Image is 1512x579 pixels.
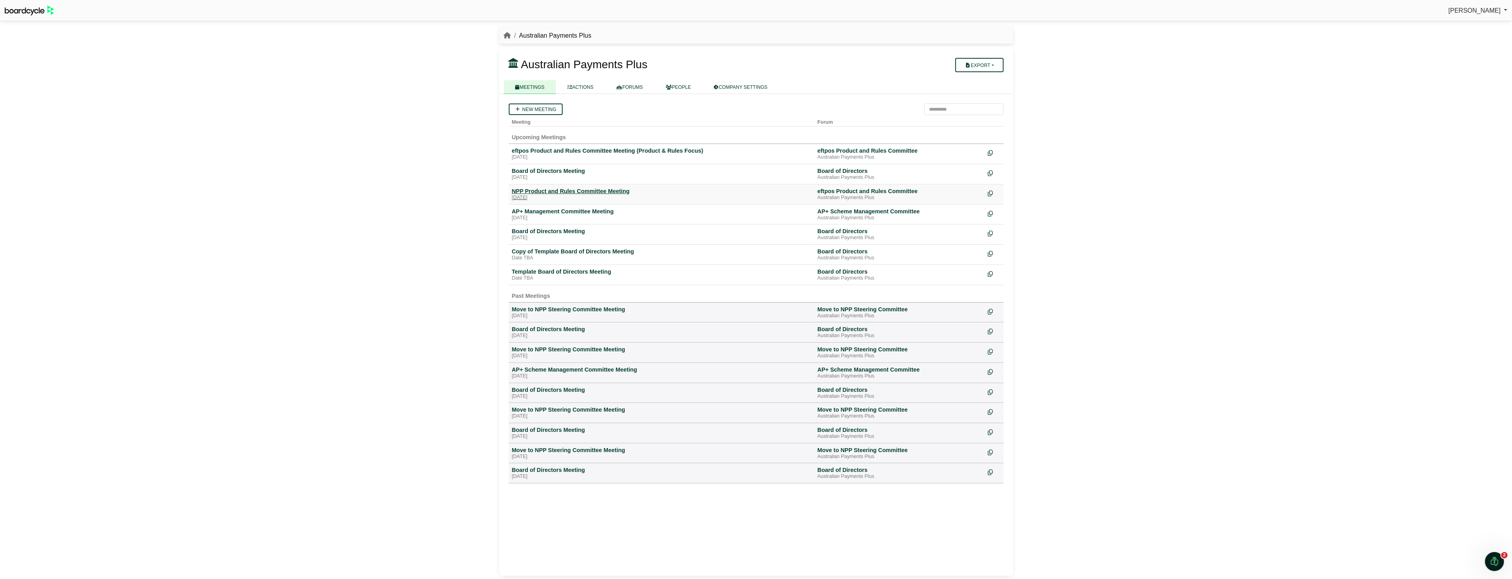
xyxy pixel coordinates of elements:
a: MEETINGS [504,80,556,94]
div: [DATE] [512,333,811,339]
a: Move to NPP Steering Committee Australian Payments Plus [818,447,982,460]
div: Board of Directors [818,386,982,393]
div: Board of Directors Meeting [512,386,811,393]
th: Meeting [509,115,814,127]
a: FORUMS [605,80,655,94]
div: [DATE] [512,353,811,359]
div: Make a copy [988,426,1000,437]
a: Board of Directors Meeting [DATE] [512,426,811,440]
div: Move to NPP Steering Committee [818,447,982,454]
a: [PERSON_NAME] [1449,6,1507,16]
div: Board of Directors [818,466,982,474]
div: Australian Payments Plus [818,235,982,241]
div: Australian Payments Plus [818,474,982,480]
div: Board of Directors [818,268,982,275]
a: New meeting [509,104,563,115]
a: Copy of Template Board of Directors Meeting Date TBA [512,248,811,261]
a: Board of Directors Australian Payments Plus [818,386,982,400]
div: Make a copy [988,366,1000,377]
a: Template Board of Directors Meeting Date TBA [512,268,811,282]
div: Move to NPP Steering Committee Meeting [512,306,811,313]
a: Board of Directors Australian Payments Plus [818,248,982,261]
a: COMPANY SETTINGS [703,80,779,94]
a: Move to NPP Steering Committee Meeting [DATE] [512,346,811,359]
div: Move to NPP Steering Committee Meeting [512,346,811,353]
a: Board of Directors Australian Payments Plus [818,228,982,241]
div: eftpos Product and Rules Committee [818,188,982,195]
div: Make a copy [988,466,1000,477]
a: Board of Directors Meeting [DATE] [512,326,811,339]
div: Board of Directors [818,326,982,333]
li: Australian Payments Plus [511,31,592,41]
div: AP+ Scheme Management Committee Meeting [512,366,811,373]
div: [DATE] [512,215,811,221]
div: Make a copy [988,268,1000,279]
div: Make a copy [988,386,1000,397]
div: Australian Payments Plus [818,215,982,221]
div: Australian Payments Plus [818,255,982,261]
img: BoardcycleBlackGreen-aaafeed430059cb809a45853b8cf6d952af9d84e6e89e1f1685b34bfd5cb7d64.svg [5,6,54,15]
th: Forum [814,115,985,127]
div: [DATE] [512,174,811,181]
div: Board of Directors Meeting [512,167,811,174]
div: Move to NPP Steering Committee [818,406,982,413]
div: [DATE] [512,474,811,480]
div: eftpos Product and Rules Committee [818,147,982,154]
div: Move to NPP Steering Committee [818,306,982,313]
a: Board of Directors Australian Payments Plus [818,167,982,181]
div: AP+ Management Committee Meeting [512,208,811,215]
div: [DATE] [512,195,811,201]
div: [DATE] [512,235,811,241]
span: 2 [1501,552,1508,558]
div: Australian Payments Plus [818,353,982,359]
div: Copy of Template Board of Directors Meeting [512,248,811,255]
div: Board of Directors [818,426,982,433]
a: Board of Directors Meeting [DATE] [512,167,811,181]
div: AP+ Scheme Management Committee [818,208,982,215]
div: [DATE] [512,154,811,161]
div: Make a copy [988,228,1000,238]
div: Date TBA [512,255,811,261]
div: Board of Directors Meeting [512,228,811,235]
div: Board of Directors [818,248,982,255]
a: Move to NPP Steering Committee Meeting [DATE] [512,306,811,319]
div: Make a copy [988,326,1000,336]
a: Board of Directors Meeting [DATE] [512,228,811,241]
a: Move to NPP Steering Committee Meeting [DATE] [512,406,811,420]
div: [DATE] [512,313,811,319]
div: Move to NPP Steering Committee Meeting [512,447,811,454]
div: Make a copy [988,147,1000,158]
div: Board of Directors Meeting [512,426,811,433]
a: Board of Directors Australian Payments Plus [818,268,982,282]
div: Australian Payments Plus [818,275,982,282]
div: Make a copy [988,248,1000,259]
a: Move to NPP Steering Committee Australian Payments Plus [818,406,982,420]
a: NPP Product and Rules Committee Meeting [DATE] [512,188,811,201]
a: eftpos Product and Rules Committee Meeting (Product & Rules Focus) [DATE] [512,147,811,161]
div: Australian Payments Plus [818,333,982,339]
div: Australian Payments Plus [818,413,982,420]
div: [DATE] [512,413,811,420]
div: Australian Payments Plus [818,433,982,440]
div: Board of Directors [818,228,982,235]
div: Make a copy [988,406,1000,417]
div: Make a copy [988,167,1000,178]
div: Australian Payments Plus [818,373,982,380]
a: Board of Directors Meeting [DATE] [512,466,811,480]
nav: breadcrumb [504,31,592,41]
div: Australian Payments Plus [818,154,982,161]
a: ACTIONS [556,80,605,94]
span: Past Meetings [512,293,550,299]
div: NPP Product and Rules Committee Meeting [512,188,811,195]
div: [DATE] [512,433,811,440]
a: Board of Directors Australian Payments Plus [818,326,982,339]
a: eftpos Product and Rules Committee Australian Payments Plus [818,147,982,161]
a: AP+ Management Committee Meeting [DATE] [512,208,811,221]
div: Make a copy [988,447,1000,457]
div: Australian Payments Plus [818,393,982,400]
div: Make a copy [988,208,1000,219]
div: Make a copy [988,188,1000,198]
a: eftpos Product and Rules Committee Australian Payments Plus [818,188,982,201]
iframe: Intercom live chat [1485,552,1504,571]
a: PEOPLE [655,80,703,94]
